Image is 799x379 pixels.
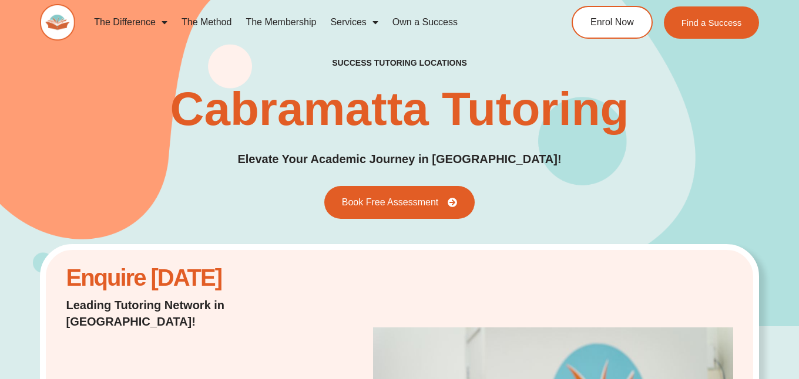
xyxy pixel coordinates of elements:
p: Leading Tutoring Network in [GEOGRAPHIC_DATA]! [66,297,302,330]
a: Book Free Assessment [324,186,475,219]
a: The Membership [239,9,323,36]
h2: Enquire [DATE] [66,270,302,285]
a: Enrol Now [572,6,653,39]
a: The Difference [87,9,174,36]
h2: success tutoring locations [332,57,467,68]
a: Find a Success [663,6,759,39]
span: Book Free Assessment [342,198,439,207]
nav: Menu [87,9,530,36]
a: Services [323,9,385,36]
span: Find a Success [681,18,741,27]
a: Own a Success [385,9,465,36]
p: Elevate Your Academic Journey in [GEOGRAPHIC_DATA]! [237,150,561,168]
h1: Cabramatta Tutoring [170,86,629,133]
span: Enrol Now [590,18,634,27]
a: The Method [174,9,239,36]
